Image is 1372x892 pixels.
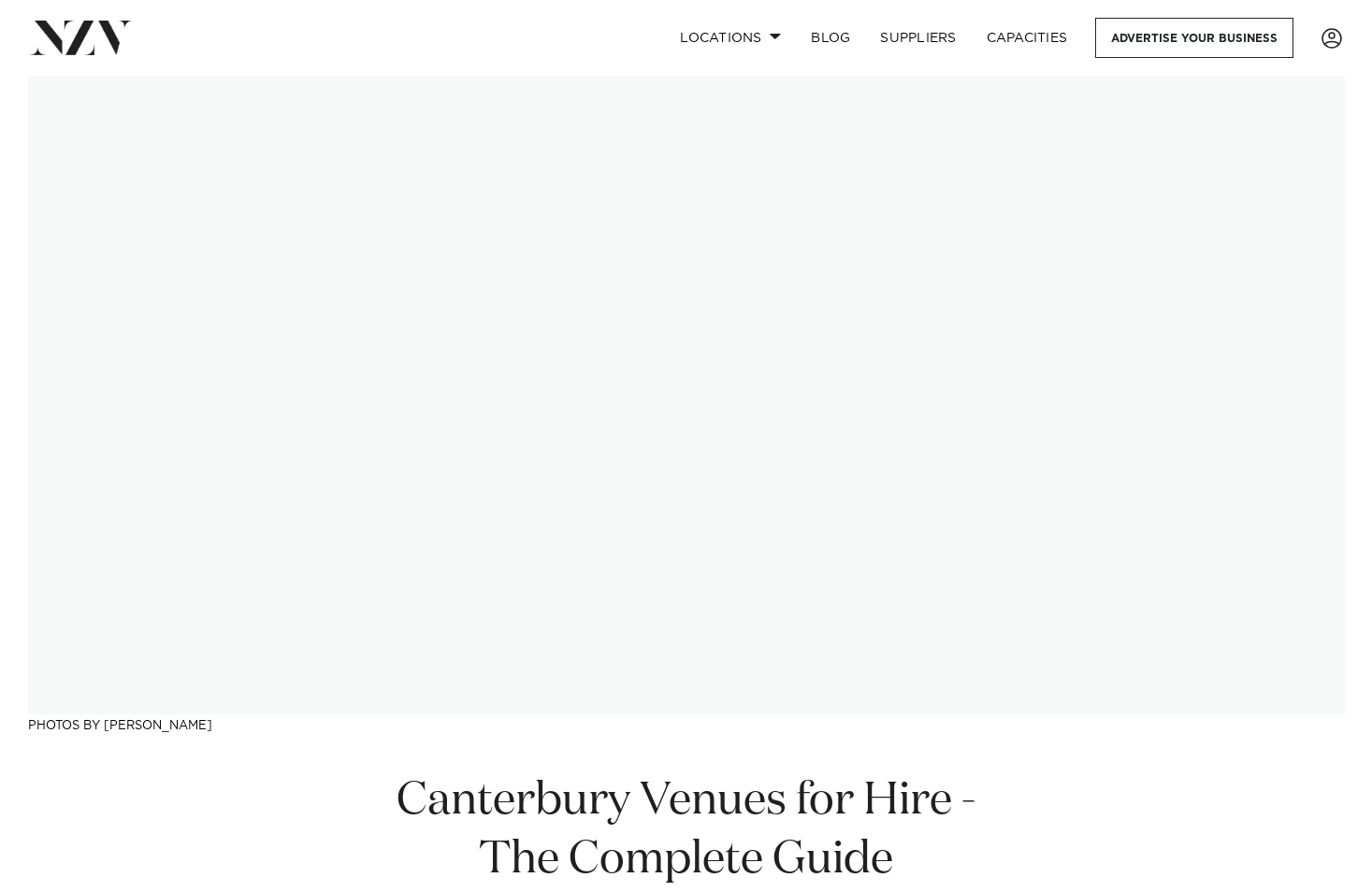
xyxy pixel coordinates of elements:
[796,18,865,58] a: BLOG
[30,21,132,54] img: nzv-logo.png
[28,720,212,732] a: Photos by [PERSON_NAME]
[665,18,796,58] a: Locations
[972,18,1083,58] a: Capacities
[367,772,1006,890] h1: Canterbury Venues for Hire - The Complete Guide
[865,18,971,58] a: SUPPLIERS
[1095,18,1293,58] a: Advertise your business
